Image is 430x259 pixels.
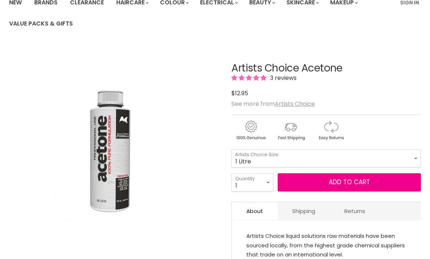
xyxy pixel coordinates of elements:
[4,16,78,31] a: Value Packs & Gifts
[278,173,421,192] button: Add to cart
[231,74,268,82] span: 5.00 stars
[232,202,278,220] a: About
[394,225,423,252] iframe: Gorgias live chat messenger
[231,89,248,97] span: $12.95
[231,63,421,74] h1: Artists Choice Acetone
[330,202,380,220] a: Returns
[271,119,310,142] img: shipping.gif
[44,45,186,257] img: Artists Choice Acetone
[9,45,221,257] div: Artists Choice Acetone image. Click or Scroll to Zoom.
[329,178,370,186] span: Add to cart
[275,100,315,108] a: Artists Choice
[231,100,315,108] span: See more from
[278,202,330,220] a: Shipping
[231,119,270,142] img: genuine.gif
[312,119,350,142] img: returns.gif
[268,74,297,82] span: 3 reviews
[231,173,273,192] select: Quantity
